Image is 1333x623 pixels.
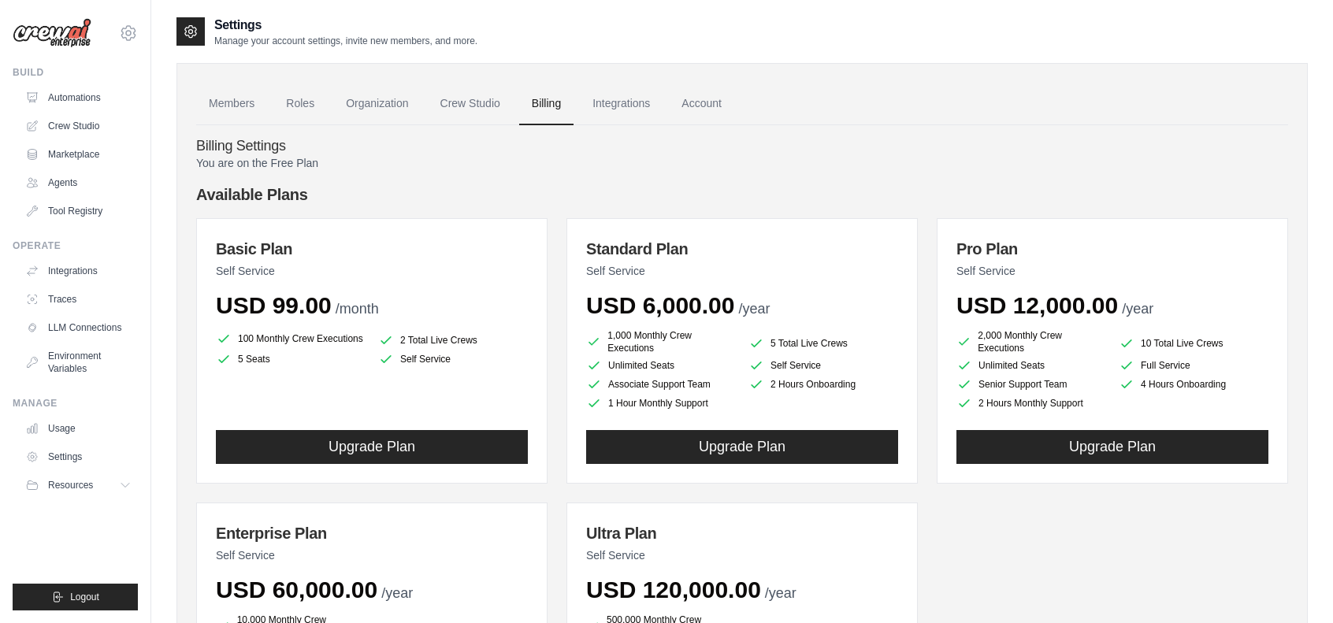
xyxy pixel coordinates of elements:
li: 100 Monthly Crew Executions [216,329,366,348]
li: Self Service [748,358,898,373]
li: 2 Total Live Crews [378,332,528,348]
h4: Available Plans [196,184,1288,206]
li: 1 Hour Monthly Support [586,395,736,411]
h3: Ultra Plan [586,522,898,544]
li: Self Service [378,351,528,367]
a: Marketplace [19,142,138,167]
a: Billing [519,83,574,125]
button: Logout [13,584,138,610]
li: 1,000 Monthly Crew Executions [586,329,736,354]
li: Unlimited Seats [586,358,736,373]
li: Unlimited Seats [956,358,1106,373]
a: Members [196,83,267,125]
a: Agents [19,170,138,195]
a: Traces [19,287,138,312]
span: USD 120,000.00 [586,577,761,603]
a: Integrations [19,258,138,284]
a: Account [669,83,734,125]
p: Self Service [216,263,528,279]
button: Resources [19,473,138,498]
li: 10 Total Live Crews [1119,332,1268,354]
span: /year [765,585,796,601]
h3: Enterprise Plan [216,522,528,544]
span: USD 99.00 [216,292,332,318]
span: USD 60,000.00 [216,577,377,603]
span: USD 6,000.00 [586,292,734,318]
span: /month [336,301,379,317]
h3: Basic Plan [216,238,528,260]
p: Self Service [586,263,898,279]
div: Operate [13,239,138,252]
a: Crew Studio [19,113,138,139]
span: USD 12,000.00 [956,292,1118,318]
span: Logout [70,591,99,603]
h4: Billing Settings [196,138,1288,155]
button: Upgrade Plan [586,430,898,464]
span: /year [381,585,413,601]
li: Associate Support Team [586,376,736,392]
h3: Standard Plan [586,238,898,260]
img: Logo [13,18,91,48]
li: 4 Hours Onboarding [1119,376,1268,392]
a: Roles [273,83,327,125]
li: 2 Hours Monthly Support [956,395,1106,411]
li: Full Service [1119,358,1268,373]
a: Organization [333,83,421,125]
a: Tool Registry [19,198,138,224]
span: /year [738,301,770,317]
li: 5 Total Live Crews [748,332,898,354]
p: Manage your account settings, invite new members, and more. [214,35,477,47]
p: Self Service [956,263,1268,279]
a: Integrations [580,83,663,125]
button: Upgrade Plan [956,430,1268,464]
a: Automations [19,85,138,110]
a: Usage [19,416,138,441]
li: 2 Hours Onboarding [748,376,898,392]
h3: Pro Plan [956,238,1268,260]
li: 2,000 Monthly Crew Executions [956,329,1106,354]
a: Environment Variables [19,343,138,381]
div: Manage [13,397,138,410]
span: Resources [48,479,93,491]
p: Self Service [586,547,898,563]
div: Build [13,66,138,79]
a: Crew Studio [428,83,513,125]
h2: Settings [214,16,477,35]
span: /year [1122,301,1153,317]
button: Upgrade Plan [216,430,528,464]
p: You are on the Free Plan [196,155,1288,171]
a: Settings [19,444,138,469]
a: LLM Connections [19,315,138,340]
li: Senior Support Team [956,376,1106,392]
p: Self Service [216,547,528,563]
li: 5 Seats [216,351,366,367]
